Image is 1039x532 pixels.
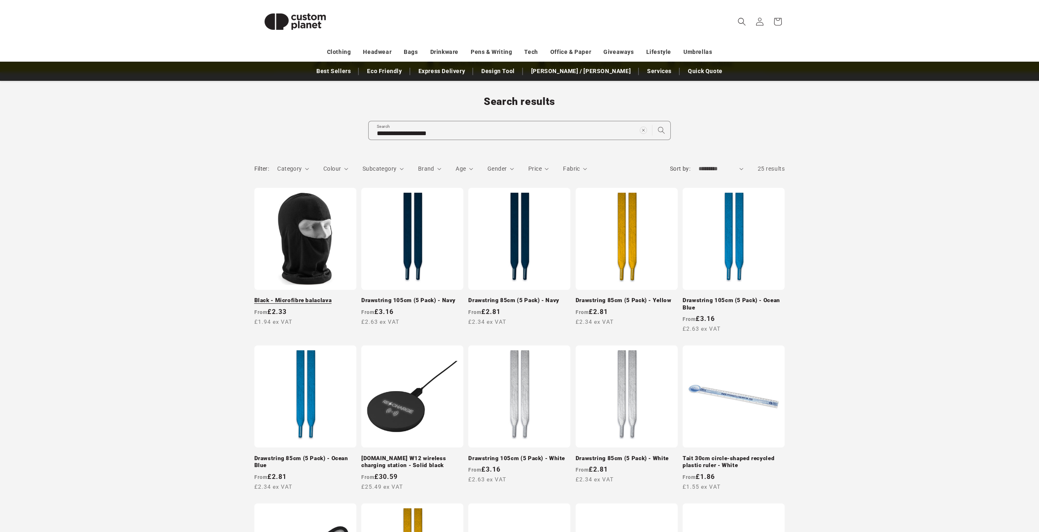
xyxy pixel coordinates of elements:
[468,455,570,462] a: Drawstring 105cm (5 Pack) - White
[477,64,519,78] a: Design Tool
[487,165,507,172] span: Gender
[646,45,671,59] a: Lifestyle
[254,3,336,40] img: Custom Planet
[361,297,463,304] a: Drawstring 105cm (5 Pack) - Navy
[576,297,678,304] a: Drawstring 85cm (5 Pack) - Yellow
[524,45,538,59] a: Tech
[254,95,785,108] h1: Search results
[634,121,652,139] button: Clear search term
[327,45,351,59] a: Clothing
[487,165,514,173] summary: Gender (0 selected)
[363,45,392,59] a: Headwear
[404,45,418,59] a: Bags
[323,165,348,173] summary: Colour (0 selected)
[468,297,570,304] a: Drawstring 85cm (5 Pack) - Navy
[550,45,591,59] a: Office & Paper
[361,455,463,469] a: [DOMAIN_NAME] W12 wireless charging station - Solid black
[254,297,356,304] a: Black - Microfibre balaclava
[323,165,341,172] span: Colour
[652,121,670,139] button: Search
[471,45,512,59] a: Pens & Writing
[576,455,678,462] a: Drawstring 85cm (5 Pack) - White
[277,165,302,172] span: Category
[683,455,785,469] a: Tait 30cm circle-shaped recycled plastic ruler - White
[758,165,785,172] span: 25 results
[363,165,404,173] summary: Subcategory (0 selected)
[312,64,355,78] a: Best Sellers
[418,165,442,173] summary: Brand (0 selected)
[418,165,434,172] span: Brand
[683,45,712,59] a: Umbrellas
[603,45,634,59] a: Giveaways
[684,64,727,78] a: Quick Quote
[254,165,269,173] h2: Filter:
[527,64,635,78] a: [PERSON_NAME] / [PERSON_NAME]
[430,45,458,59] a: Drinkware
[528,165,542,172] span: Price
[670,165,690,172] label: Sort by:
[363,64,406,78] a: Eco Friendly
[254,455,356,469] a: Drawstring 85cm (5 Pack) - Ocean Blue
[563,165,580,172] span: Fabric
[456,165,473,173] summary: Age (0 selected)
[643,64,676,78] a: Services
[414,64,469,78] a: Express Delivery
[683,297,785,311] a: Drawstring 105cm (5 Pack) - Ocean Blue
[277,165,309,173] summary: Category (0 selected)
[363,165,396,172] span: Subcategory
[456,165,466,172] span: Age
[733,13,751,31] summary: Search
[528,165,549,173] summary: Price
[899,444,1039,532] iframe: Chat Widget
[563,165,587,173] summary: Fabric (0 selected)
